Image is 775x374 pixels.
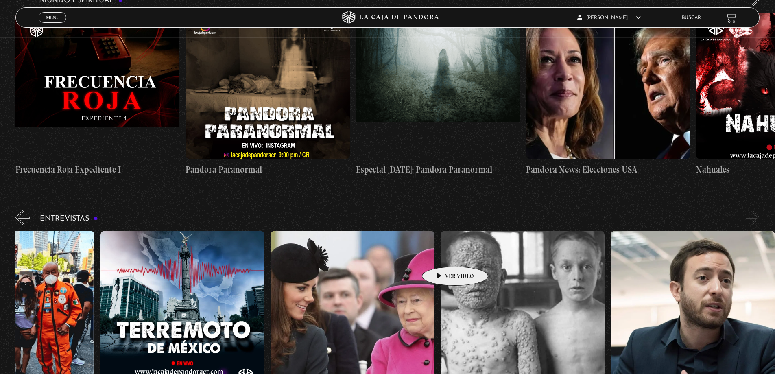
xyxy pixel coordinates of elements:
a: Buscar [682,15,701,20]
h4: Especial [DATE]: Pandora Paranormal [356,163,520,176]
button: Previous [15,210,30,225]
a: View your shopping cart [725,12,736,23]
span: [PERSON_NAME] [577,15,641,20]
button: Next [746,210,760,225]
span: Menu [46,15,59,20]
a: Pandora Paranormal [186,13,349,176]
a: Pandora News: Elecciones USA [526,13,690,176]
h4: Frecuencia Roja Expediente I [15,163,179,176]
h3: Entrevistas [40,215,98,223]
h4: Pandora Paranormal [186,163,349,176]
h4: Pandora News: Elecciones USA [526,163,690,176]
a: Especial [DATE]: Pandora Paranormal [356,13,520,176]
a: Frecuencia Roja Expediente I [15,13,179,176]
span: Cerrar [43,22,62,28]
